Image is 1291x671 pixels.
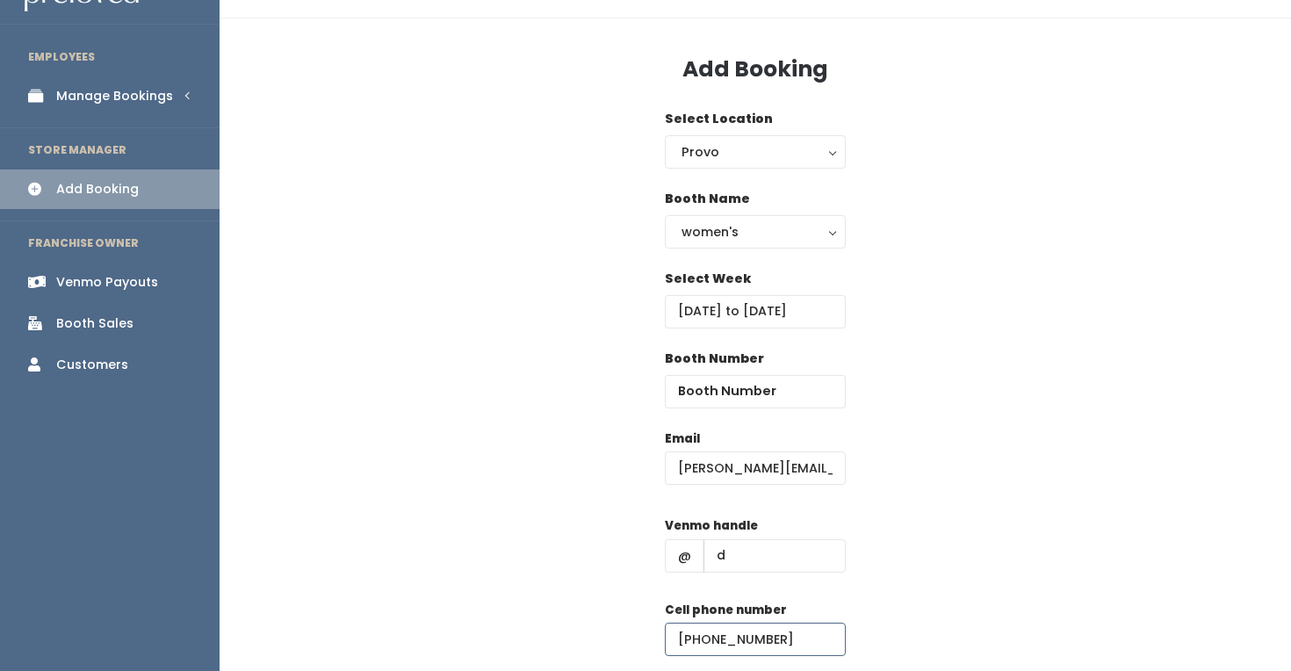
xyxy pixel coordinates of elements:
input: Select week [665,295,846,328]
label: Booth Number [665,350,764,368]
label: Cell phone number [665,602,787,619]
label: Email [665,430,700,448]
div: Add Booking [56,180,139,198]
button: Provo [665,135,846,169]
span: @ [665,539,704,573]
div: Venmo Payouts [56,273,158,292]
input: (___) ___-____ [665,623,846,656]
div: Booth Sales [56,314,133,333]
label: Venmo handle [665,517,758,535]
label: Booth Name [665,190,750,208]
input: Booth Number [665,375,846,408]
label: Select Week [665,270,751,288]
div: Manage Bookings [56,87,173,105]
div: Provo [682,142,829,162]
div: women's [682,222,829,242]
input: @ . [665,451,846,485]
label: Select Location [665,110,773,128]
div: Customers [56,356,128,374]
button: women's [665,215,846,249]
h3: Add Booking [682,57,828,82]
